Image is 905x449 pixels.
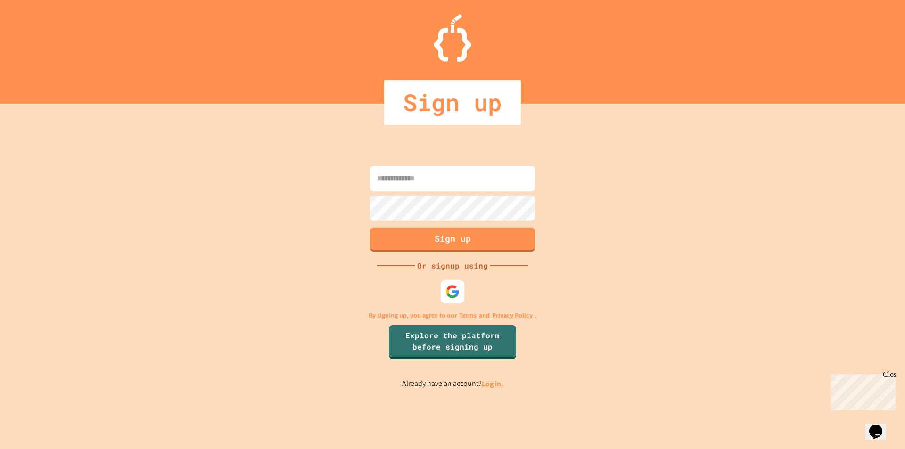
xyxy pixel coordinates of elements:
iframe: chat widget [865,411,896,440]
a: Privacy Policy [492,310,533,320]
img: Logo.svg [434,14,471,62]
div: Sign up [384,80,521,125]
img: google-icon.svg [445,285,460,299]
p: Already have an account? [402,378,503,390]
a: Explore the platform before signing up [389,325,516,359]
div: Chat with us now!Close [4,4,65,60]
button: Sign up [370,228,535,252]
a: Terms [459,310,477,320]
p: By signing up, you agree to our and . [369,310,537,320]
a: Log in. [482,379,503,389]
iframe: chat widget [827,370,896,410]
div: Or signup using [415,260,490,271]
